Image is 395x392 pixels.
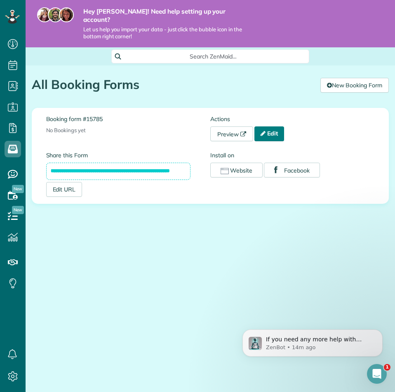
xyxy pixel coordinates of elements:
img: maria-72a9807cf96188c08ef61303f053569d2e2a8a1cde33d635c8a3ac13582a053d.jpg [37,7,52,22]
span: New [12,206,24,214]
img: michelle-19f622bdf1676172e81f8f8fba1fb50e276960ebfe0243fe18214015130c80e4.jpg [59,7,74,22]
strong: Hey [PERSON_NAME]! Need help setting up your account? [83,7,247,23]
iframe: Intercom live chat [367,364,387,384]
h1: All Booking Forms [32,78,314,91]
a: New Booking Form [320,78,389,93]
a: Preview [210,126,253,141]
label: Actions [210,115,375,123]
label: Install on [210,151,375,159]
a: Edit URL [46,182,82,197]
span: Let us help you import your data - just click the bubble icon in the bottom right corner! [83,26,247,40]
button: Facebook [264,163,320,177]
label: Booking form #15785 [46,115,211,123]
img: jorge-587dff0eeaa6aab1f244e6dc62b8924c3b6ad411094392a53c71c6c4a576187d.jpg [48,7,63,22]
span: New [12,185,24,193]
span: 1 [384,364,390,371]
label: Share this Form [46,151,191,159]
span: No Bookings yet [46,127,86,133]
a: Edit [254,126,284,141]
button: Website [210,163,263,177]
iframe: Intercom notifications message [230,312,395,370]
